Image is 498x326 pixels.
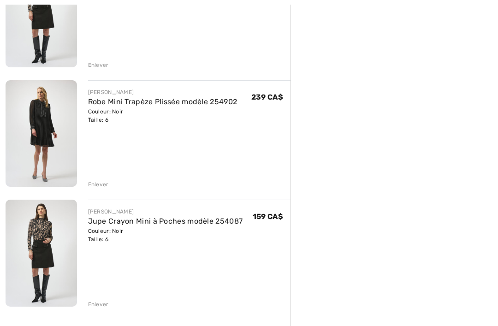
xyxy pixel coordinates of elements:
[88,180,109,189] div: Enlever
[88,107,237,124] div: Couleur: Noir Taille: 6
[253,212,283,221] span: 159 CA$
[251,93,283,101] span: 239 CA$
[88,300,109,308] div: Enlever
[88,88,237,96] div: [PERSON_NAME]
[88,207,243,216] div: [PERSON_NAME]
[6,200,77,306] img: Jupe Crayon Mini à Poches modèle 254087
[88,61,109,69] div: Enlever
[88,97,237,106] a: Robe Mini Trapèze Plissée modèle 254902
[88,217,243,225] a: Jupe Crayon Mini à Poches modèle 254087
[6,80,77,187] img: Robe Mini Trapèze Plissée modèle 254902
[88,227,243,243] div: Couleur: Noir Taille: 6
